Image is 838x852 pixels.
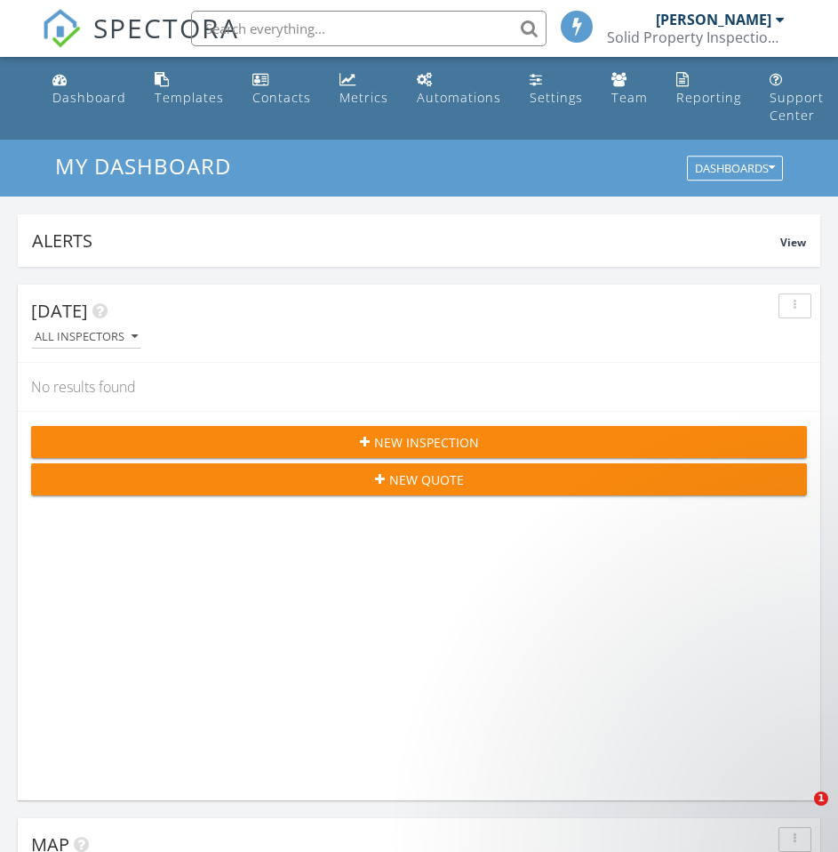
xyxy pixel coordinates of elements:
a: Team [604,64,655,115]
span: 1 [814,792,828,806]
div: Automations [417,89,501,106]
div: Alerts [32,229,780,253]
a: Contacts [245,64,318,115]
button: All Inspectors [31,326,141,350]
button: New Inspection [31,426,807,458]
a: Reporting [669,64,748,115]
span: My Dashboard [55,151,231,181]
div: Team [611,89,648,106]
div: Reporting [676,89,741,106]
iframe: Intercom live chat [778,792,820,834]
div: Dashboard [52,89,126,106]
div: Support Center [770,89,824,124]
div: No results found [18,363,820,411]
span: New Inspection [374,433,479,452]
a: Metrics [332,64,395,115]
button: Dashboards [687,157,783,181]
a: Templates [148,64,231,115]
a: Settings [523,64,590,115]
div: Contacts [252,89,311,106]
img: The Best Home Inspection Software - Spectora [42,9,81,48]
span: New Quote [389,470,464,489]
div: Metrics [339,89,388,106]
span: [DATE] [31,299,88,323]
span: SPECTORA [93,9,239,46]
a: Automations (Basic) [410,64,508,115]
span: View [780,235,806,250]
a: Dashboard [45,64,133,115]
div: Templates [155,89,224,106]
button: New Quote [31,463,807,495]
div: Dashboards [695,163,775,175]
div: [PERSON_NAME] [656,11,771,28]
a: SPECTORA [42,24,239,61]
a: Support Center [762,64,831,133]
input: Search everything... [191,11,547,46]
div: Settings [530,89,583,106]
div: Solid Property Inspections, LLC [607,28,785,46]
div: All Inspectors [35,331,138,343]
